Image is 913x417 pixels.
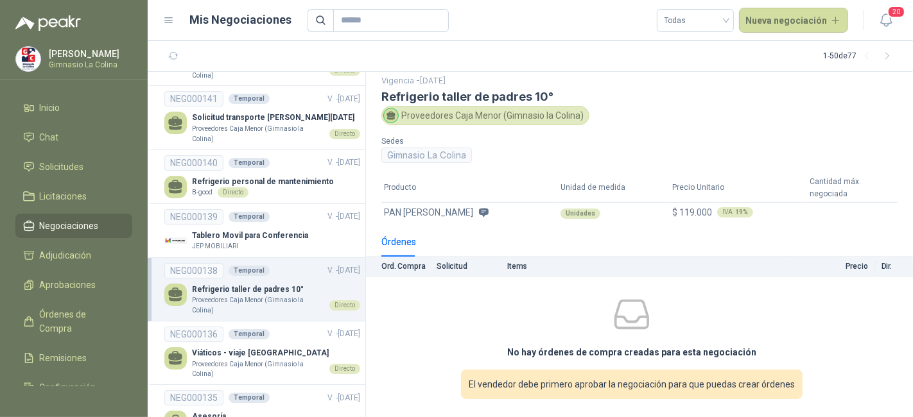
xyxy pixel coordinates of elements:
[164,155,360,198] a: NEG000140TemporalV. -[DATE] Refrigerio personal de mantenimientoB-goodDirecto
[381,235,416,249] div: Órdenes
[164,91,360,144] a: NEG000141TemporalV. -[DATE] Solicitud transporte [PERSON_NAME][DATE]Proveedores Caja Menor (Gimna...
[558,173,670,203] th: Unidad de medida
[192,284,360,296] p: Refrigerio taller de padres 10°
[40,380,96,395] span: Configuración
[561,208,600,219] div: Unidades
[164,91,223,106] div: NEG000141
[876,257,913,277] th: Dir.
[229,212,270,222] div: Temporal
[672,207,712,217] span: $ 119.000
[327,158,360,167] span: V. - [DATE]
[15,302,132,341] a: Órdenes de Compra
[16,47,40,71] img: Company Logo
[164,327,223,342] div: NEG000136
[15,15,81,31] img: Logo peakr
[381,106,589,125] div: Proveedores Caja Menor (Gimnasio la Colina)
[49,49,129,58] p: [PERSON_NAME]
[327,393,360,402] span: V. - [DATE]
[329,129,360,139] div: Directo
[15,96,132,120] a: Inicio
[381,135,634,148] p: Sedes
[164,209,360,252] a: NEG000139TemporalV. -[DATE] Company LogoTablero Movil para ConferenciaJEP MOBILIARI
[329,364,360,374] div: Directo
[164,390,223,405] div: NEG000135
[40,219,99,233] span: Negociaciones
[192,359,324,379] p: Proveedores Caja Menor (Gimnasio la Colina)
[15,155,132,179] a: Solicitudes
[229,266,270,276] div: Temporal
[469,377,795,391] span: El vendedor debe primero aprobar la negociación para que puedas crear órdenes
[739,8,849,33] button: Nueva negociación
[40,160,84,174] span: Solicitudes
[229,94,270,104] div: Temporal
[192,230,308,242] p: Tablero Movil para Conferencia
[192,124,324,144] p: Proveedores Caja Menor (Gimnasio la Colina)
[40,351,87,365] span: Remisiones
[192,187,213,198] p: B-good
[670,173,807,203] th: Precio Unitario
[164,230,187,252] img: Company Logo
[327,266,360,275] span: V. - [DATE]
[384,205,473,219] span: PAN [PERSON_NAME]
[40,248,92,262] span: Adjudicación
[40,101,60,115] span: Inicio
[381,173,558,203] th: Producto
[192,241,238,251] p: JEP MOBILIARI
[807,173,898,203] th: Cantidad máx. negociada
[381,75,898,87] p: Vigencia - [DATE]
[229,158,270,168] div: Temporal
[192,112,360,124] p: Solicitud transporte [PERSON_NAME][DATE]
[49,61,129,69] p: Gimnasio La Colina
[366,257,437,277] th: Ord. Compra
[887,6,905,18] span: 20
[218,187,248,198] div: Directo
[15,184,132,208] a: Licitaciones
[327,212,360,221] span: V. - [DATE]
[735,209,748,216] b: 19 %
[327,94,360,103] span: V. - [DATE]
[327,329,360,338] span: V. - [DATE]
[229,393,270,403] div: Temporal
[15,346,132,370] a: Remisiones
[15,243,132,268] a: Adjudicación
[164,155,223,171] div: NEG000140
[40,307,120,336] span: Órdenes de Compra
[164,327,360,379] a: NEG000136TemporalV. -[DATE] Viáticos - viaje [GEOGRAPHIC_DATA]Proveedores Caja Menor (Gimnasio la...
[381,90,898,103] h3: Refrigerio taller de padres 10°
[507,257,792,277] th: Items
[792,257,876,277] th: Precio
[192,295,324,315] p: Proveedores Caja Menor (Gimnasio la Colina)
[717,207,753,217] div: IVA
[15,273,132,297] a: Aprobaciones
[15,214,132,238] a: Negociaciones
[190,11,292,29] h1: Mis Negociaciones
[40,278,96,292] span: Aprobaciones
[164,209,223,225] div: NEG000139
[192,347,360,359] p: Viáticos - viaje [GEOGRAPHIC_DATA]
[164,263,360,316] a: NEG000138TemporalV. -[DATE] Refrigerio taller de padres 10°Proveedores Caja Menor (Gimnasio la Co...
[40,130,59,144] span: Chat
[40,189,87,203] span: Licitaciones
[823,46,898,67] div: 1 - 50 de 77
[437,257,507,277] th: Solicitud
[874,9,898,32] button: 20
[15,125,132,149] a: Chat
[164,263,223,278] div: NEG000138
[15,375,132,400] a: Configuración
[381,148,472,163] div: Gimnasio La Colina
[665,11,726,30] span: Todas
[229,329,270,339] div: Temporal
[507,345,756,359] h3: No hay órdenes de compra creadas para esta negociación
[192,176,334,188] p: Refrigerio personal de mantenimiento
[329,300,360,311] div: Directo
